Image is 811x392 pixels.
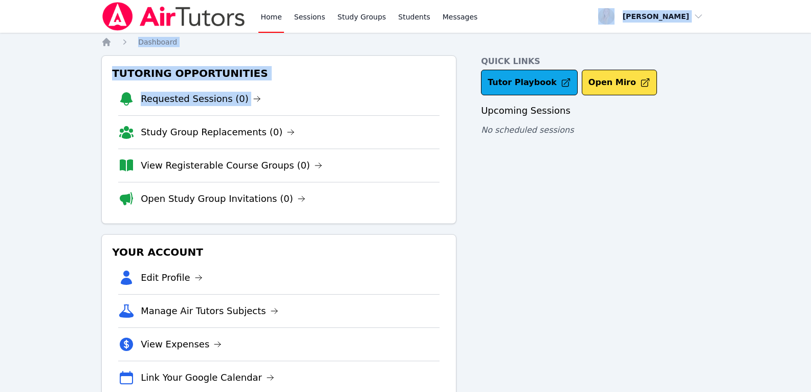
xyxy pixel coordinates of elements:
[443,12,478,22] span: Messages
[141,370,274,385] a: Link Your Google Calendar
[110,64,448,82] h3: Tutoring Opportunities
[141,92,261,106] a: Requested Sessions (0)
[141,271,203,285] a: Edit Profile
[101,37,710,47] nav: Breadcrumb
[481,55,710,68] h4: Quick Links
[481,70,578,95] a: Tutor Playbook
[141,192,305,206] a: Open Study Group Invitations (0)
[138,38,177,46] span: Dashboard
[110,243,448,261] h3: Your Account
[138,37,177,47] a: Dashboard
[582,70,657,95] button: Open Miro
[141,125,295,139] a: Study Group Replacements (0)
[101,2,246,31] img: Air Tutors
[481,104,710,118] h3: Upcoming Sessions
[141,337,222,352] a: View Expenses
[141,304,278,318] a: Manage Air Tutors Subjects
[481,125,574,135] span: No scheduled sessions
[141,158,322,173] a: View Registerable Course Groups (0)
